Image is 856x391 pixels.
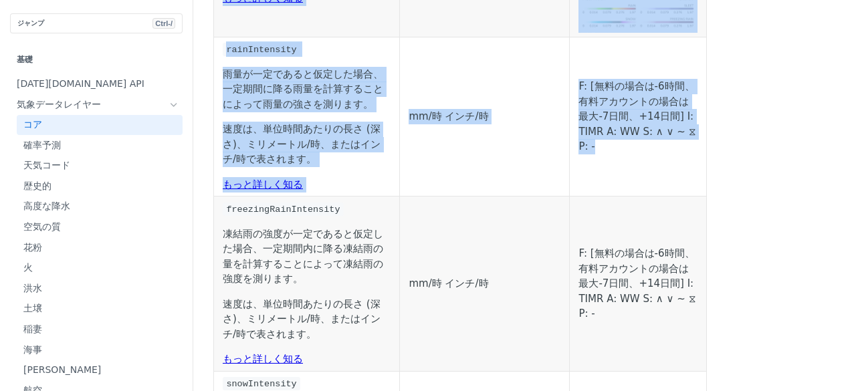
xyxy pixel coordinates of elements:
font: F: [無料の場合は-6時間、有料アカウントの場合は最大-7日間、+14日間] I: TIMR A: WW S: ∧ ∨ ~ ⧖ P: - [578,80,695,152]
font: 土壌 [23,303,42,313]
button: ジャンプCtrl-/ [10,13,183,33]
font: 空気の質 [23,221,61,232]
font: 確率予測 [23,140,61,150]
font: ジャンプ [17,19,44,27]
font: 基礎 [17,55,33,64]
font: 高度な降水 [23,201,70,211]
font: 天気コード [23,160,70,170]
span: rainIntensity [226,45,296,55]
a: 気象データレイヤー気象データレイヤーのサブページを非表示にする [10,95,183,115]
a: もっと詳しく知る [223,178,303,190]
a: 花粉 [17,238,183,258]
a: 火 [17,258,183,278]
a: コア [17,115,183,135]
font: 海事 [23,344,42,355]
a: 稲妻 [17,319,183,340]
a: もっと詳しく知る [223,353,303,365]
font: 稲妻 [23,323,42,334]
font: 気象データレイヤー [17,99,101,110]
font: [DATE][DOMAIN_NAME] API [17,78,144,89]
font: 凍結雨の強度が一定であると仮定した場合、一定期間内に降る凍結雨の量を計算することによって凍結雨の強度を測ります。 [223,228,383,285]
font: Ctrl-/ [155,19,173,27]
font: 速度は、単位時間あたりの長さ (深さ)、ミリメートル/時、またはインチ/時で表されます。 [223,298,381,340]
font: コア [23,119,42,130]
a: 高度な降水 [17,197,183,217]
font: 雨量が一定であると仮定した場合、一定期間に降る雨量を計算することによって雨量の強さを測ります。 [223,68,383,110]
a: 空気の質 [17,217,183,237]
font: 速度は、単位時間あたりの長さ (深さ)、ミリメートル/時、またはインチ/時で表されます。 [223,123,381,165]
a: 天気コード [17,156,183,176]
a: [PERSON_NAME] [17,360,183,380]
button: 気象データレイヤーのサブページを非表示にする [169,100,179,110]
span: freezingRainIntensity [226,204,340,214]
a: 確率予測 [17,136,183,156]
a: 海事 [17,340,183,360]
font: 洪水 [23,283,42,293]
a: 洪水 [17,279,183,299]
font: 花粉 [23,242,42,253]
span: 画像を拡大 [578,7,698,19]
a: 土壌 [17,299,183,319]
font: mm/時 インチ/時 [409,110,488,122]
a: 歴史的 [17,176,183,197]
font: F: [無料の場合は-6時間、有料アカウントの場合は最大-7日間、+14日間] I: TIMR A: WW S: ∧ ∨ ~ ⧖ P: - [578,247,695,319]
span: snowIntensity [226,379,296,389]
a: [DATE][DOMAIN_NAME] API [10,74,183,94]
font: mm/時 インチ/時 [409,277,488,289]
font: 歴史的 [23,180,51,191]
font: [PERSON_NAME] [23,364,101,375]
font: 火 [23,262,33,273]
